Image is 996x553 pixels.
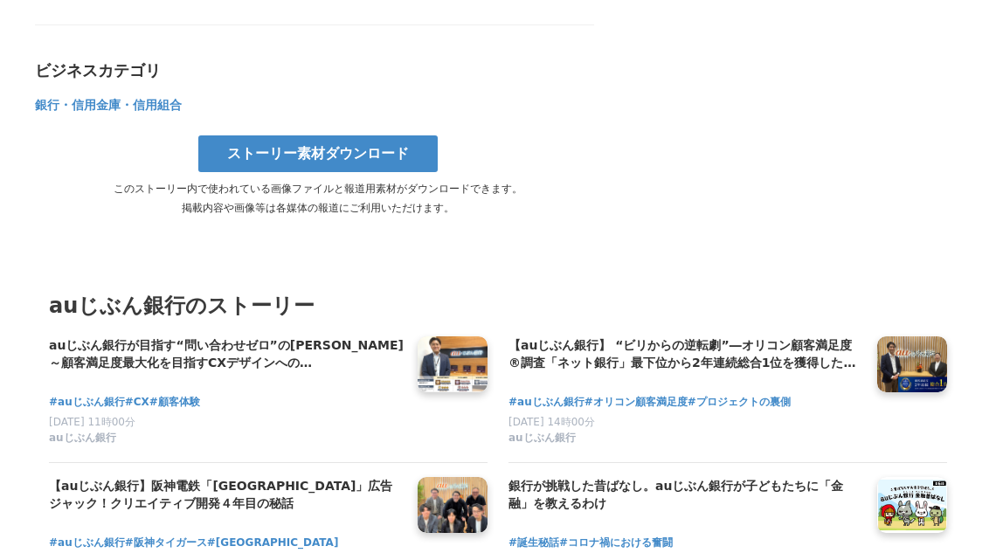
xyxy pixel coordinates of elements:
[508,394,584,411] a: #auじぶん銀行
[508,431,863,448] a: auじぶん銀行
[508,477,863,513] h4: 銀行が挑戦した昔ばなし。auじぶん銀行が子どもたちに「金融」を教えるわけ
[508,535,559,551] a: #誕生秘話
[125,535,207,551] a: #阪神タイガース
[49,477,404,513] h4: 【auじぶん銀行】阪神電鉄「[GEOGRAPHIC_DATA]」広告ジャック！クリエイティブ開発４年目の秘話
[49,477,404,514] a: 【auじぶん銀行】阪神電鉄「[GEOGRAPHIC_DATA]」広告ジャック！クリエイティブ開発４年目の秘話
[125,394,149,411] a: #CX
[49,289,947,322] h3: auじぶん銀行のストーリー
[35,60,594,81] div: ビジネスカテゴリ
[49,431,404,448] a: auじぶん銀行
[508,336,863,373] a: 【auじぶん銀行】 “ビリからの逆転劇”―オリコン顧客満足度®調査「ネット銀行」最下位から2年連続総合1位を獲得したわけ
[49,336,404,372] h4: auじぶん銀行が目指す“問い合わせゼロ”の[PERSON_NAME] ～顧客満足度最大化を目指すCXデザインへの[PERSON_NAME]なる挑戦～
[198,135,438,172] a: ストーリー素材ダウンロード
[508,416,595,428] span: [DATE] 14時00分
[35,101,182,111] a: 銀行・信用金庫・信用組合
[508,336,863,372] h4: 【auじぶん銀行】 “ビリからの逆転劇”―オリコン顧客満足度®調査「ネット銀行」最下位から2年連続総合1位を獲得したわけ
[49,416,135,428] span: [DATE] 11時00分
[207,535,339,551] a: #[GEOGRAPHIC_DATA]
[35,179,601,218] p: このストーリー内で使われている画像ファイルと報道用素材がダウンロードできます。 掲載内容や画像等は各媒体の報道にご利用いただけます。
[584,394,688,411] a: #オリコン顧客満足度
[49,394,125,411] a: #auじぶん銀行
[508,431,576,446] span: auじぶん銀行
[508,477,863,514] a: 銀行が挑戦した昔ばなし。auじぶん銀行が子どもたちに「金融」を教えるわけ
[149,394,200,411] a: #顧客体験
[559,535,673,551] a: #コロナ禍における奮闘
[688,394,791,411] a: #プロジェクトの裏側
[49,431,116,446] span: auじぶん銀行
[35,98,182,112] span: 銀行・信用金庫・信用組合
[49,336,404,373] a: auじぶん銀行が目指す“問い合わせゼロ”の[PERSON_NAME] ～顧客満足度最大化を目指すCXデザインへの[PERSON_NAME]なる挑戦～
[49,535,125,551] a: #auじぶん銀行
